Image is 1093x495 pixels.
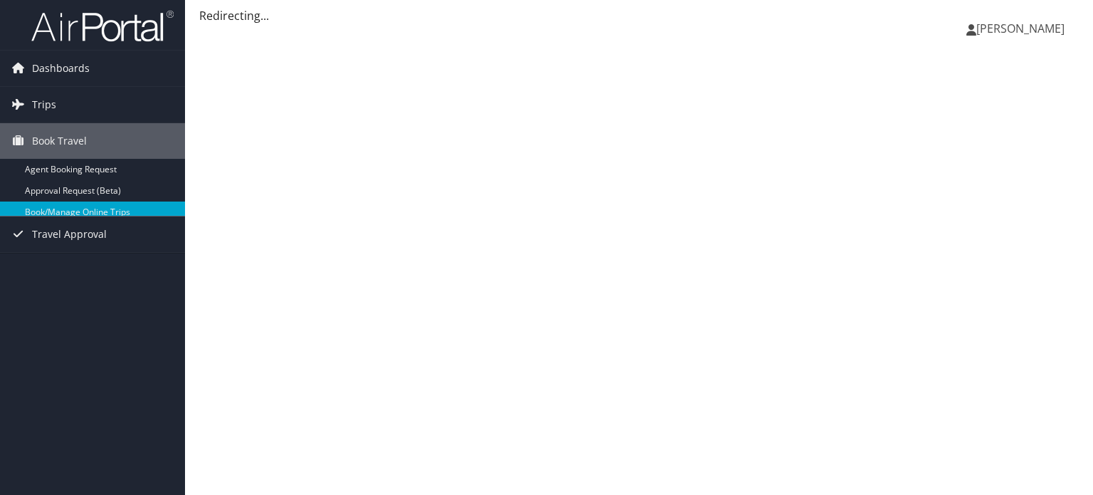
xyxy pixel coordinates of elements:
span: [PERSON_NAME] [976,21,1065,36]
a: [PERSON_NAME] [966,7,1079,50]
span: Travel Approval [32,217,107,252]
span: Book Travel [32,123,87,159]
span: Trips [32,87,56,123]
div: Redirecting... [199,7,1079,24]
span: Dashboards [32,51,90,86]
img: airportal-logo.png [31,9,174,43]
